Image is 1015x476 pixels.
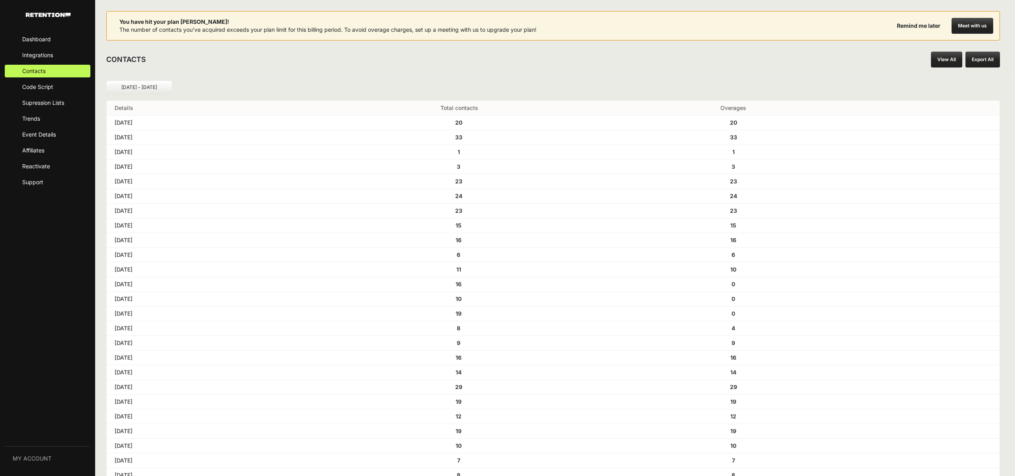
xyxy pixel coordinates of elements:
[107,248,305,262] td: [DATE]
[107,424,305,439] td: [DATE]
[5,33,90,46] a: Dashboard
[456,310,462,317] strong: 19
[730,237,736,243] strong: 16
[456,310,463,317] a: 19
[732,281,735,287] strong: 0
[456,428,462,434] strong: 19
[107,439,305,453] td: [DATE]
[456,266,463,273] a: 11
[730,369,736,376] strong: 14
[107,292,305,306] td: [DATE]
[457,251,460,258] strong: 6
[457,325,462,331] a: 8
[5,160,90,173] a: Reactivate
[22,51,53,59] span: Integrations
[456,295,463,302] a: 10
[455,383,462,390] strong: 29
[457,163,462,170] a: 3
[456,281,462,287] strong: 16
[730,222,736,229] strong: 15
[455,178,464,185] a: 23
[107,101,305,116] th: Details
[107,453,305,468] td: [DATE]
[456,413,463,420] a: 12
[931,52,962,67] a: View All
[107,409,305,424] td: [DATE]
[5,112,90,125] a: Trends
[897,22,940,30] div: Remind me later
[456,354,463,361] a: 16
[732,148,735,155] strong: 1
[5,144,90,157] a: Affiliates
[119,18,536,26] span: You have hit your plan [PERSON_NAME]!
[107,262,305,277] td: [DATE]
[730,119,737,126] strong: 20
[107,321,305,336] td: [DATE]
[107,189,305,204] td: [DATE]
[456,222,463,229] a: 15
[5,128,90,141] a: Event Details
[107,365,305,380] td: [DATE]
[456,237,463,243] a: 16
[457,457,462,464] a: 7
[455,193,462,199] strong: 24
[730,134,737,141] strong: 33
[5,446,90,470] a: MY ACCOUNT
[107,84,116,91] a: Previous
[107,395,305,409] td: [DATE]
[730,266,736,273] strong: 10
[22,67,46,75] span: Contacts
[22,99,64,107] span: Supression Lists
[107,130,305,145] td: [DATE]
[456,413,462,420] strong: 12
[455,134,462,141] strong: 33
[732,457,735,464] strong: 7
[5,49,90,62] a: Integrations
[455,193,464,199] a: 24
[455,178,462,185] strong: 23
[614,101,854,116] th: Overages
[730,442,736,449] strong: 10
[730,207,737,214] strong: 23
[106,54,146,65] h2: CONTACTS
[305,101,614,116] th: Total contacts
[732,251,735,258] strong: 6
[456,369,462,376] strong: 14
[13,455,52,463] span: MY ACCOUNT
[22,35,51,43] span: Dashboard
[730,398,736,405] strong: 19
[457,251,462,258] a: 6
[457,163,460,170] strong: 3
[455,119,464,126] a: 20
[730,383,737,390] strong: 29
[457,325,460,331] strong: 8
[732,295,735,302] strong: 0
[730,428,736,434] strong: 19
[732,310,735,317] strong: 0
[107,277,305,292] td: [DATE]
[730,193,737,199] strong: 24
[456,237,462,243] strong: 16
[730,178,737,185] strong: 23
[456,281,463,287] a: 16
[107,306,305,321] td: [DATE]
[456,369,463,376] a: 14
[107,160,305,174] td: [DATE]
[107,351,305,365] td: [DATE]
[457,457,460,464] strong: 7
[952,18,993,34] button: Meet with us
[732,163,735,170] strong: 3
[458,148,460,155] strong: 1
[456,428,463,434] a: 19
[107,145,305,160] td: [DATE]
[107,174,305,189] td: [DATE]
[22,162,50,170] span: Reactivate
[456,266,461,273] strong: 11
[456,398,463,405] a: 19
[732,325,735,331] strong: 4
[730,354,736,361] strong: 16
[107,218,305,233] td: [DATE]
[5,65,90,77] a: Contacts
[457,339,460,346] strong: 9
[455,207,464,214] a: 23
